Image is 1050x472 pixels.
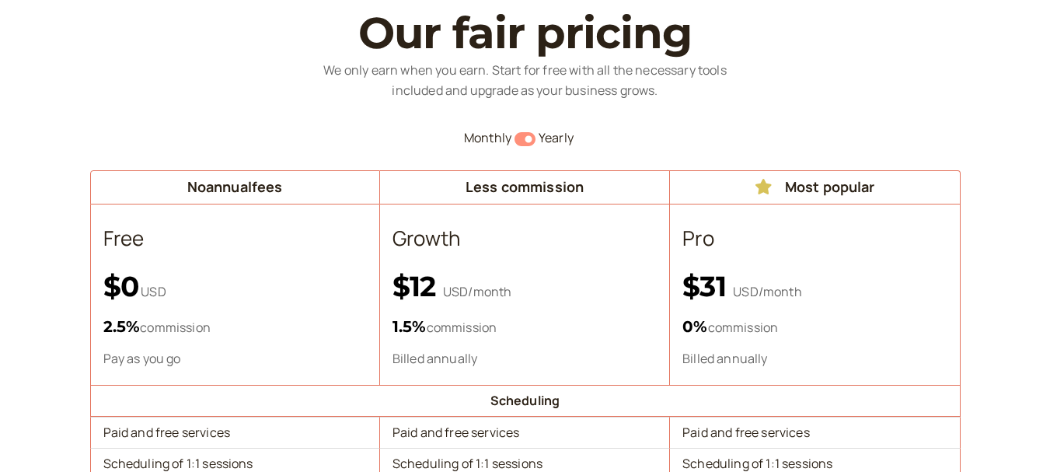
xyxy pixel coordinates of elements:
[386,177,663,198] div: Less commission
[103,317,141,336] span: 2.5 %
[90,128,512,149] div: Monthly
[682,270,947,303] p: USD/month
[300,61,751,101] p: We only earn when you earn. Start for free with all the necessary tools included and upgrade as y...
[90,170,380,205] td: No annual fees
[682,314,947,339] p: commission
[682,223,947,254] h2: Pro
[380,417,670,448] td: Paid and free services
[682,350,947,368] p: Billed annually
[103,350,367,368] p: Pay as you go
[972,397,1050,472] iframe: Chat Widget
[682,317,707,336] span: 0 %
[103,223,367,254] h2: Free
[392,223,657,254] h2: Growth
[90,417,380,448] td: Paid and free services
[539,128,961,149] div: Yearly
[103,314,367,339] p: commission
[682,269,733,303] span: $ 31
[90,385,961,417] td: Scheduling
[103,270,367,303] p: USD
[392,317,427,336] span: 1.5 %
[392,270,657,303] p: USD/month
[103,269,139,303] span: $0
[392,269,443,303] span: $ 12
[676,177,953,198] div: Most popular
[392,350,657,368] p: Billed annually
[670,417,960,448] td: Paid and free services
[90,9,961,58] h1: Our fair pricing
[392,314,657,339] p: commission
